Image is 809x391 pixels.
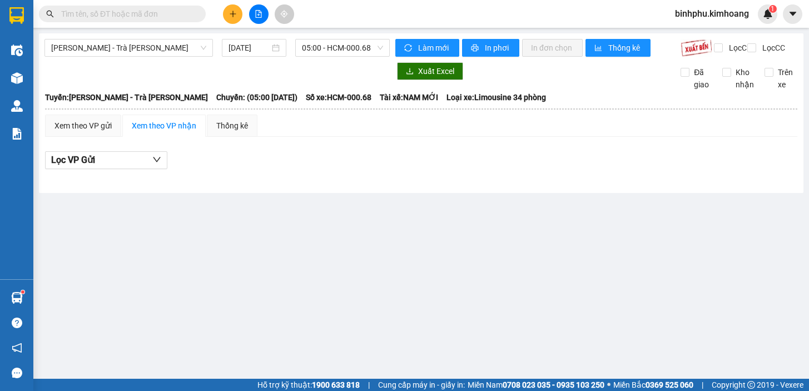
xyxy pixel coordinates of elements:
button: bar-chartThống kê [585,39,651,57]
button: caret-down [783,4,802,24]
span: Tài xế: NAM MỚI [380,91,438,103]
span: message [12,368,22,378]
input: 13/08/2025 [229,42,270,54]
img: solution-icon [11,128,23,140]
span: Miền Nam [468,379,604,391]
span: printer [471,44,480,53]
span: question-circle [12,318,22,328]
span: plus [229,10,237,18]
span: down [152,155,161,164]
span: file-add [255,10,262,18]
strong: 0369 525 060 [646,380,693,389]
span: notification [12,343,22,353]
button: downloadXuất Excel [397,62,463,80]
span: sync [404,44,414,53]
span: ⚪️ [607,383,611,387]
strong: 1900 633 818 [312,380,360,389]
span: Hỗ trợ kỹ thuật: [257,379,360,391]
span: | [368,379,370,391]
button: printerIn phơi [462,39,519,57]
span: Đã giao [689,66,714,91]
button: In đơn chọn [522,39,583,57]
b: Tuyến: [PERSON_NAME] - Trà [PERSON_NAME] [45,93,208,102]
span: In phơi [485,42,510,54]
div: Xem theo VP gửi [54,120,112,132]
span: Lọc CR [724,42,753,54]
button: aim [275,4,294,24]
button: file-add [249,4,269,24]
span: Lọc CC [758,42,787,54]
input: Tìm tên, số ĐT hoặc mã đơn [61,8,192,20]
span: Thống kê [608,42,642,54]
img: warehouse-icon [11,44,23,56]
span: 05:00 - HCM-000.68 [302,39,383,56]
img: warehouse-icon [11,292,23,304]
sup: 1 [21,290,24,294]
div: Xem theo VP nhận [132,120,196,132]
div: Thống kê [216,120,248,132]
span: Làm mới [418,42,450,54]
strong: 0708 023 035 - 0935 103 250 [503,380,604,389]
span: copyright [747,381,755,389]
span: binhphu.kimhoang [666,7,758,21]
span: Miền Bắc [613,379,693,391]
span: bar-chart [594,44,604,53]
button: syncLàm mới [395,39,459,57]
span: 1 [771,5,775,13]
span: Kho nhận [731,66,758,91]
span: Chuyến: (05:00 [DATE]) [216,91,297,103]
span: Loại xe: Limousine 34 phòng [446,91,546,103]
span: aim [280,10,288,18]
span: Cung cấp máy in - giấy in: [378,379,465,391]
span: Trên xe [773,66,798,91]
span: Lọc VP Gửi [51,153,95,167]
span: caret-down [788,9,798,19]
span: | [702,379,703,391]
img: icon-new-feature [763,9,773,19]
span: search [46,10,54,18]
span: Hồ Chí Minh - Trà Vinh [51,39,206,56]
img: 9k= [681,39,712,57]
span: Số xe: HCM-000.68 [306,91,371,103]
sup: 1 [769,5,777,13]
button: plus [223,4,242,24]
img: warehouse-icon [11,72,23,84]
img: warehouse-icon [11,100,23,112]
button: Lọc VP Gửi [45,151,167,169]
img: logo-vxr [9,7,24,24]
